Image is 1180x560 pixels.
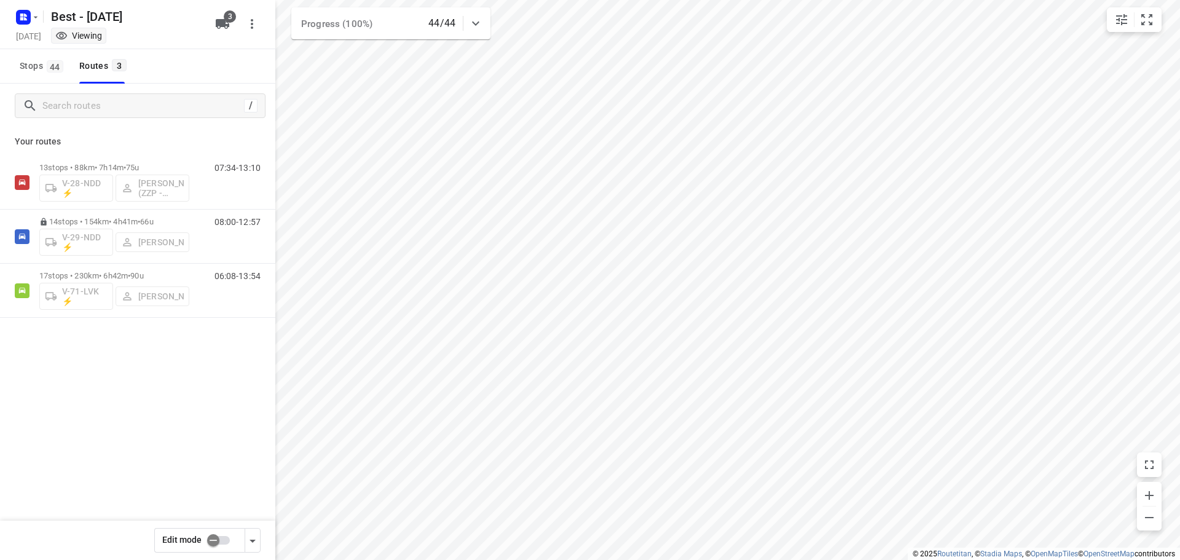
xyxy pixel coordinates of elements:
span: 66u [140,217,153,226]
span: 75u [126,163,139,172]
div: Routes [79,58,130,74]
span: Edit mode [162,535,202,545]
p: 44/44 [428,16,455,31]
div: small contained button group [1107,7,1162,32]
a: OpenMapTiles [1031,550,1078,558]
a: OpenStreetMap [1084,550,1135,558]
p: 17 stops • 230km • 6h42m [39,271,189,280]
span: • [138,217,140,226]
span: Progress (100%) [301,18,372,30]
span: 90u [130,271,143,280]
div: Progress (100%)44/44 [291,7,490,39]
p: Your routes [15,135,261,148]
button: Fit zoom [1135,7,1159,32]
input: Search routes [42,97,244,116]
button: 3 [210,12,235,36]
span: • [124,163,126,172]
a: Stadia Maps [980,550,1022,558]
span: • [128,271,130,280]
button: More [240,12,264,36]
span: 44 [47,60,63,73]
a: Routetitan [937,550,972,558]
p: 14 stops • 154km • 4h41m [39,217,189,226]
button: Map settings [1109,7,1134,32]
div: Viewing [55,30,102,42]
div: Driver app settings [245,532,260,548]
p: 08:00-12:57 [214,217,261,227]
p: 06:08-13:54 [214,271,261,281]
p: 07:34-13:10 [214,163,261,173]
p: 13 stops • 88km • 7h14m [39,163,189,172]
span: 3 [224,10,236,23]
div: / [244,99,258,112]
span: 3 [112,59,127,71]
li: © 2025 , © , © © contributors [913,550,1175,558]
span: Stops [20,58,67,74]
